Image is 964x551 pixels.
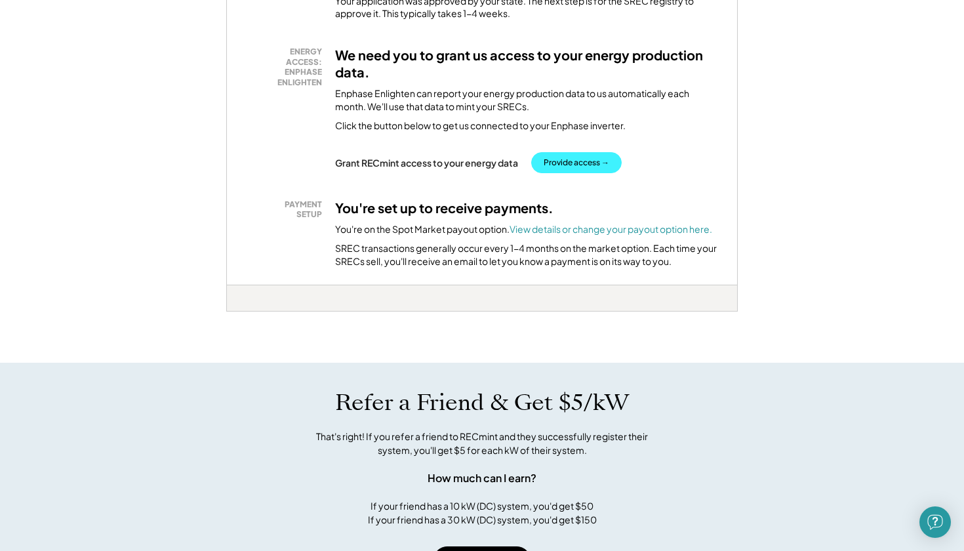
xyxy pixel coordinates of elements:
div: PAYMENT SETUP [250,199,322,220]
div: bo5ibaeg - VA Distributed [226,312,273,317]
h1: Refer a Friend & Get $5/kW [335,389,629,417]
button: Provide access → [531,152,622,173]
div: Open Intercom Messenger [919,506,951,538]
div: You're on the Spot Market payout option. [335,223,712,236]
div: Enphase Enlighten can report your energy production data to us automatically each month. We'll us... [335,87,721,113]
div: ENERGY ACCESS: ENPHASE ENLIGHTEN [250,47,322,87]
div: If your friend has a 10 kW (DC) system, you'd get $50 If your friend has a 30 kW (DC) system, you... [368,499,597,527]
div: Grant RECmint access to your energy data [335,157,518,169]
h3: You're set up to receive payments. [335,199,553,216]
a: View details or change your payout option here. [510,223,712,235]
div: That's right! If you refer a friend to RECmint and they successfully register their system, you'l... [302,430,662,457]
div: SREC transactions generally occur every 1-4 months on the market option. Each time your SRECs sel... [335,242,721,268]
div: Click the button below to get us connected to your Enphase inverter. [335,119,626,133]
div: How much can I earn? [428,470,536,486]
h3: We need you to grant us access to your energy production data. [335,47,721,81]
